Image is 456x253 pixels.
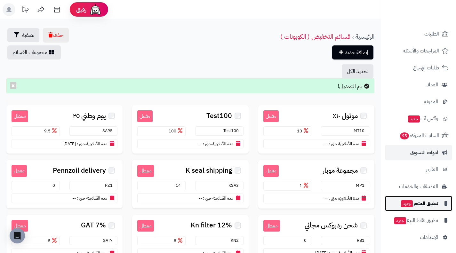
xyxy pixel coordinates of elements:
a: إضافة جديد [332,45,373,59]
a: وآتس آبجديد [385,111,452,126]
small: مدة الصَّلاحِيَة حتى : [203,195,233,201]
small: Test100 [223,128,242,134]
span: Pennzoil delivery [53,167,106,174]
span: الطلبات [424,29,439,38]
a: تطبيق نقاط البيعجديد [385,213,452,228]
a: التقارير [385,162,452,177]
small: مدة الصَّلاحِيَة حتى : [77,141,107,147]
span: Kn filter 12% [191,222,232,229]
small: MT10 [354,128,368,134]
small: معطل [12,220,28,232]
span: 1 [300,183,310,189]
small: KN2 [231,237,242,243]
small: مدة الصَّلاحِيَة حتى : [203,141,233,147]
a: مفعل مجموعة موبار MP1 1 مدة الصَّلاحِيَة حتى : -- [258,160,374,208]
a: قسائم التخفيض ( الكوبونات ) [280,32,350,41]
span: 9.5 [44,128,58,134]
a: تحديثات المنصة [17,3,33,18]
span: التطبيقات والخدمات [399,182,438,191]
span: 95 [400,132,409,139]
a: مفعل موتول ١٠٪ MT10 10 مدة الصَّلاحِيَة حتى : -- [258,105,374,154]
a: مفعل Test100 Test100 100 مدة الصَّلاحِيَة حتى : -- [132,105,248,154]
span: المدونة [424,97,438,106]
span: 8 [174,238,184,244]
span: 5 [48,238,58,244]
a: السلات المتروكة95 [385,128,452,143]
small: RB1 [357,237,368,243]
span: -- [324,195,328,202]
span: جديد [394,217,406,224]
a: المدونة [385,94,452,109]
span: رفيق [76,6,86,13]
small: مدة الصَّلاحِيَة حتى : [77,195,107,201]
span: تصفية [22,31,34,39]
span: وآتس آب [407,114,438,123]
span: جديد [401,200,413,207]
span: 0 [304,237,310,243]
a: المراجعات والأسئلة [385,43,452,59]
span: شحن ردبوكس مجاني [305,222,358,229]
span: يوم وطني ٢٥ [73,112,106,120]
span: جديد [408,115,420,123]
a: تطبيق المتجرجديد [385,196,452,211]
small: معطل [263,220,280,232]
small: PZ1 [105,182,116,188]
a: العملاء [385,77,452,92]
span: -- [324,141,328,147]
span: GAT 7% [81,222,106,229]
span: موتول ١٠٪ [332,112,358,120]
span: العملاء [426,80,438,89]
div: Open Intercom Messenger [10,228,25,243]
span: السلات المتروكة [399,131,439,140]
span: تطبيق المتجر [400,199,438,208]
span: الإعدادات [420,233,438,242]
small: MP1 [356,182,368,188]
small: GAT7 [103,237,116,243]
small: مفعل [137,110,153,122]
small: مفعل [12,165,27,177]
span: -- [73,195,76,201]
a: الطلبات [385,26,452,42]
a: معطل K seal shipping KSA3 14 مدة الصَّلاحِيَة حتى : -- [132,160,248,208]
span: 10 [297,128,310,134]
small: معطل [137,220,154,232]
button: حذف [43,28,69,43]
span: -- [199,141,202,147]
span: -- [199,195,202,201]
small: KSA3 [228,182,242,188]
span: طلبات الإرجاع [413,63,439,72]
span: 100 [169,128,184,134]
span: [DATE] [63,141,76,147]
a: معطل يوم وطني ٢٥ SA95 9.5 مدة الصَّلاحِيَة حتى : [DATE] [6,105,123,154]
a: مفعل Pennzoil delivery PZ1 0 مدة الصَّلاحِيَة حتى : -- [6,160,123,208]
span: التقارير [426,165,438,174]
div: تم التعديل! [6,78,374,94]
img: logo-2.png [412,17,450,31]
span: تطبيق نقاط البيع [394,216,438,225]
small: مدة الصَّلاحِيَة حتى : [329,141,359,147]
span: مجموعة موبار [323,167,358,174]
span: المراجعات والأسئلة [403,46,439,55]
span: K seal shipping [186,167,232,174]
button: × [10,82,16,89]
a: الإعدادات [385,230,452,245]
a: أدوات التسويق [385,145,452,160]
button: تحديد الكل [342,64,373,78]
span: 0 [52,182,58,188]
a: التطبيقات والخدمات [385,179,452,194]
button: تصفية [7,28,39,42]
small: مفعل [263,165,279,177]
a: طلبات الإرجاع [385,60,452,75]
span: Test100 [206,112,232,120]
small: معطل [12,110,28,122]
img: ai-face.png [89,3,102,16]
small: SA95 [102,128,116,134]
a: الرئيسية [356,32,374,41]
a: مجموعات القسائم [7,45,61,59]
small: مدة الصَّلاحِيَة حتى : [329,195,359,202]
span: 14 [176,182,184,188]
span: أدوات التسويق [410,148,438,157]
small: معطل [137,165,154,177]
small: مفعل [263,110,279,122]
